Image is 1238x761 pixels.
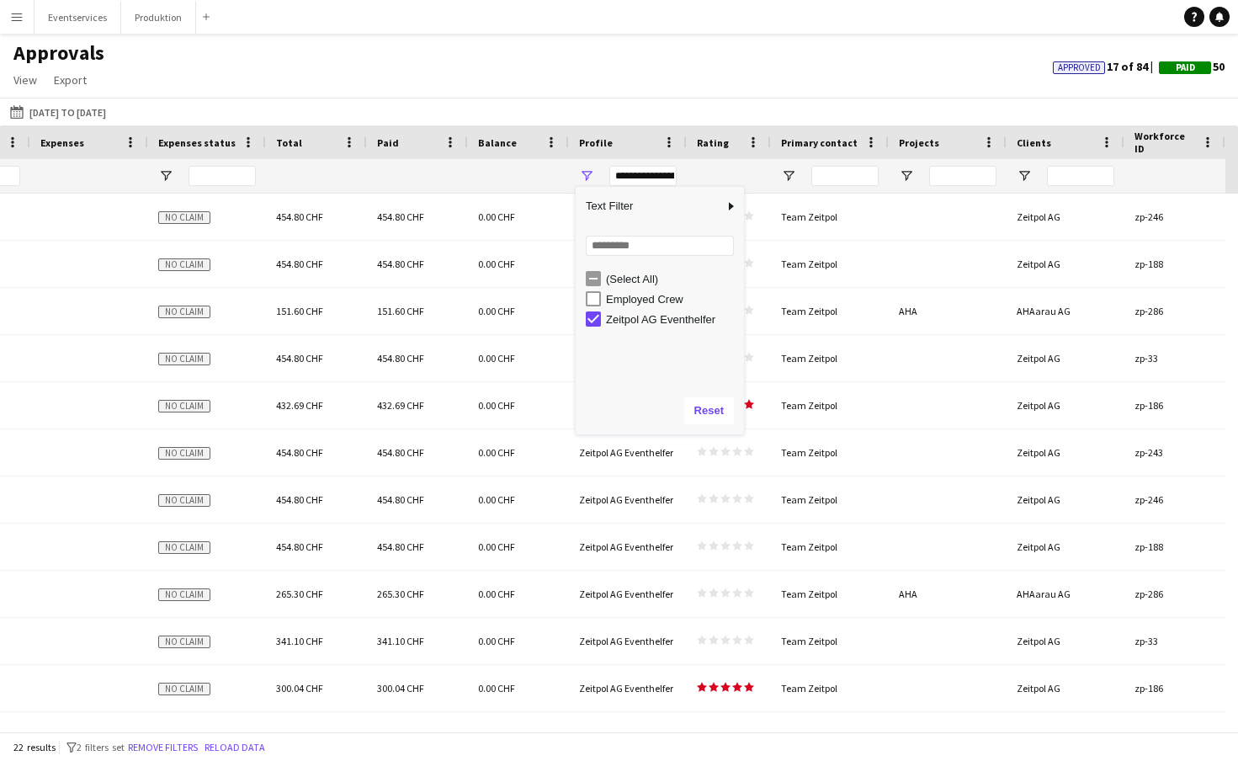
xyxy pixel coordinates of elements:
span: 300.04 CHF [377,682,424,694]
span: 454.80 CHF [377,446,424,459]
span: 265.30 CHF [377,588,424,600]
span: 0.00 CHF [478,540,515,553]
button: Reload data [201,738,268,757]
span: 0.00 CHF [478,399,515,412]
div: zp-33 [1124,618,1225,664]
div: Team Zeitpol [771,665,889,711]
span: No claim [158,306,210,318]
span: 300.04 CHF [276,682,323,694]
span: 2 filters set [77,741,125,753]
span: 0.00 CHF [478,493,515,506]
div: Team Zeitpol [771,476,889,523]
input: Projects Filter Input [929,166,996,186]
div: Team Zeitpol [771,241,889,287]
div: Zeitpol AG [1007,665,1124,711]
div: Zeitpol AG [1007,618,1124,664]
div: Zeitpol AG [1007,335,1124,381]
div: AHA [889,571,1007,617]
span: No claim [158,211,210,224]
div: Zeitpol AG [1007,429,1124,476]
div: zp-286 [1124,571,1225,617]
div: Zeitpol AG [1007,241,1124,287]
span: No claim [158,447,210,460]
div: zp-33 [1124,335,1225,381]
div: Team Zeitpol [771,524,889,570]
span: No claim [158,353,210,365]
div: Zeitpol AG [1007,524,1124,570]
span: 0.00 CHF [478,635,515,647]
span: View [13,72,37,88]
span: Total [276,136,302,149]
span: Zeitpol AG Eventhelfer [579,682,673,694]
span: Zeitpol AG Eventhelfer [579,588,673,600]
a: Export [47,69,93,91]
button: Remove filters [125,738,201,757]
div: AHAarau AG [1007,712,1124,758]
a: View [7,69,44,91]
div: zp-186 [1124,665,1225,711]
span: 454.80 CHF [276,493,323,506]
button: Open Filter Menu [781,168,796,184]
span: 454.80 CHF [377,493,424,506]
span: Expenses status [158,136,236,149]
span: 50 [1159,59,1225,74]
span: 151.60 CHF [276,305,323,317]
span: 0.00 CHF [478,446,515,459]
div: zp-186 [1124,382,1225,428]
span: 454.80 CHF [377,352,424,365]
div: Filter List [576,269,744,329]
span: 454.80 CHF [276,258,323,270]
button: Reset [684,397,734,424]
input: Expenses status Filter Input [189,166,256,186]
span: Paid [1176,62,1195,73]
span: 454.80 CHF [276,210,323,223]
span: Primary contact [781,136,858,149]
div: Zeitpol AG Eventhelfer [606,313,739,326]
span: Paid [377,136,399,149]
div: Team Zeitpol [771,194,889,240]
span: 17 of 84 [1053,59,1159,74]
span: Zeitpol AG Eventhelfer [579,493,673,506]
span: 0.00 CHF [478,210,515,223]
span: Rating [697,136,729,149]
span: No claim [158,494,210,507]
div: Team Zeitpol [771,335,889,381]
span: No claim [158,683,210,695]
span: Expenses [40,136,84,149]
span: 432.69 CHF [276,399,323,412]
span: Balance [478,136,517,149]
span: 0.00 CHF [478,682,515,694]
span: Projects [899,136,939,149]
input: Primary contact Filter Input [811,166,879,186]
span: 0.00 CHF [478,305,515,317]
span: No claim [158,588,210,601]
span: Profile [579,136,613,149]
span: Export [54,72,87,88]
div: Zeitpol AG [1007,476,1124,523]
div: zp-286 [1124,288,1225,334]
div: zp-286 [1124,712,1225,758]
span: 0.00 CHF [478,258,515,270]
span: Clients [1017,136,1051,149]
div: Employed Crew [606,293,739,306]
span: 454.80 CHF [377,210,424,223]
span: 151.60 CHF [377,305,424,317]
span: 454.80 CHF [276,446,323,459]
span: Zeitpol AG Eventhelfer [579,446,673,459]
span: 454.80 CHF [377,540,424,553]
button: Eventservices [35,1,121,34]
div: Team Zeitpol [771,712,889,758]
span: No claim [158,258,210,271]
span: 341.10 CHF [276,635,323,647]
div: AHAarau AG [1007,288,1124,334]
div: Team Zeitpol [771,571,889,617]
span: 0.00 CHF [478,588,515,600]
button: Open Filter Menu [899,168,914,184]
input: Search filter values [586,236,734,256]
div: zp-188 [1124,241,1225,287]
span: Workforce ID [1134,130,1195,155]
span: 432.69 CHF [377,399,424,412]
button: Produktion [121,1,196,34]
div: AHA [889,288,1007,334]
div: Team Zeitpol [771,618,889,664]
